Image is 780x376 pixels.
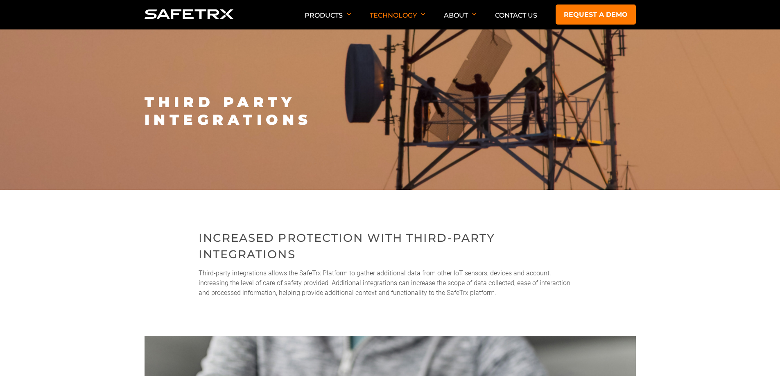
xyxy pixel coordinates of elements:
a: Request a demo [556,5,636,25]
a: Contact Us [495,11,537,19]
img: Arrow down icon [421,13,425,16]
img: Arrow down icon [472,13,477,16]
h2: Increased protection with third-party integrations [199,230,582,262]
h1: Third Party Integrations [145,93,636,128]
img: Arrow down icon [347,13,351,16]
p: Products [305,11,351,29]
p: About [444,11,477,29]
img: Logo SafeTrx [145,9,234,19]
p: Third-party integrations allows the SafeTrx Platform to gather additional data from other IoT sen... [199,268,582,298]
p: Technology [370,11,425,29]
